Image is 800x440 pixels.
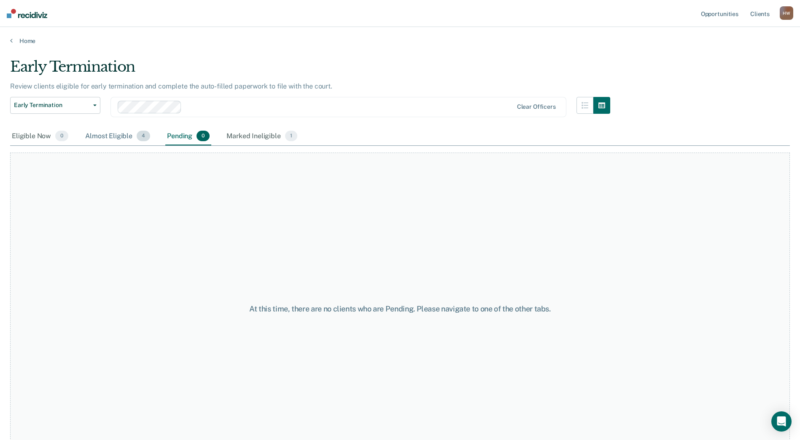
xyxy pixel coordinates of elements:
p: Review clients eligible for early termination and complete the auto-filled paperwork to file with... [10,82,332,90]
span: 4 [137,131,150,142]
span: 1 [285,131,297,142]
span: Early Termination [14,102,90,109]
div: Clear officers [517,103,556,110]
img: Recidiviz [7,9,47,18]
button: Early Termination [10,97,100,114]
div: Eligible Now0 [10,127,70,146]
div: At this time, there are no clients who are Pending. Please navigate to one of the other tabs. [205,304,595,314]
div: Early Termination [10,58,610,82]
span: 0 [197,131,210,142]
span: 0 [55,131,68,142]
div: Open Intercom Messenger [771,411,792,432]
div: Almost Eligible4 [84,127,152,146]
div: H W [780,6,793,20]
div: Pending0 [165,127,211,146]
button: HW [780,6,793,20]
div: Marked Ineligible1 [225,127,299,146]
a: Home [10,37,790,45]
